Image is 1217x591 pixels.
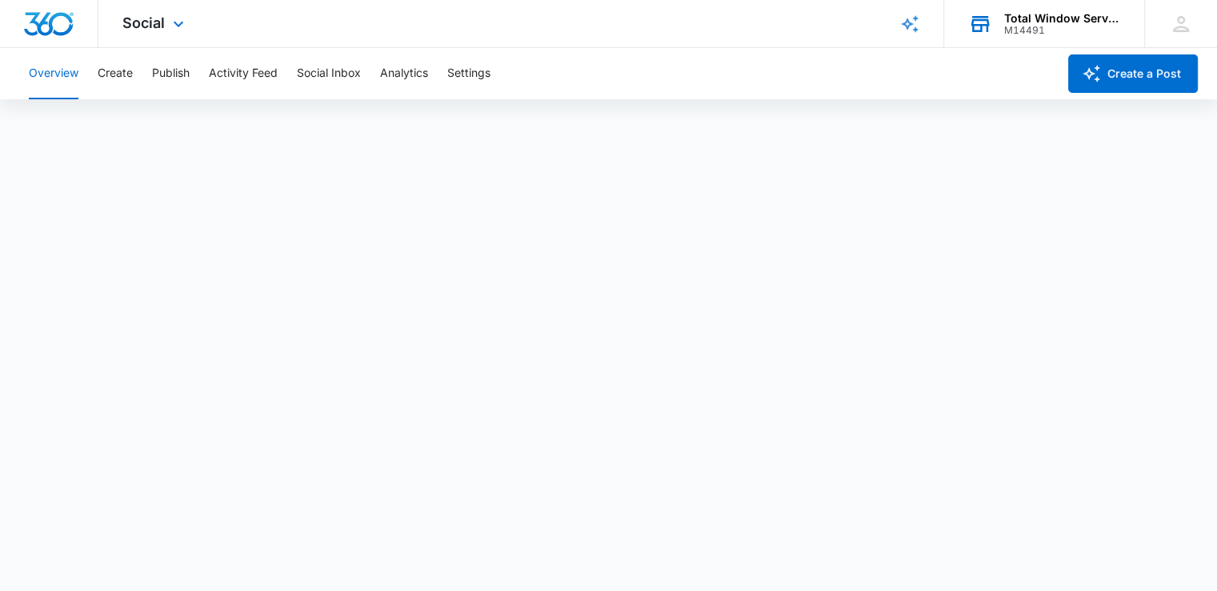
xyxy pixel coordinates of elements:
[380,48,428,99] button: Analytics
[122,14,165,31] span: Social
[1068,54,1198,93] button: Create a Post
[1004,12,1121,25] div: account name
[297,48,361,99] button: Social Inbox
[152,48,190,99] button: Publish
[1004,25,1121,36] div: account id
[29,48,78,99] button: Overview
[447,48,490,99] button: Settings
[98,48,133,99] button: Create
[209,48,278,99] button: Activity Feed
